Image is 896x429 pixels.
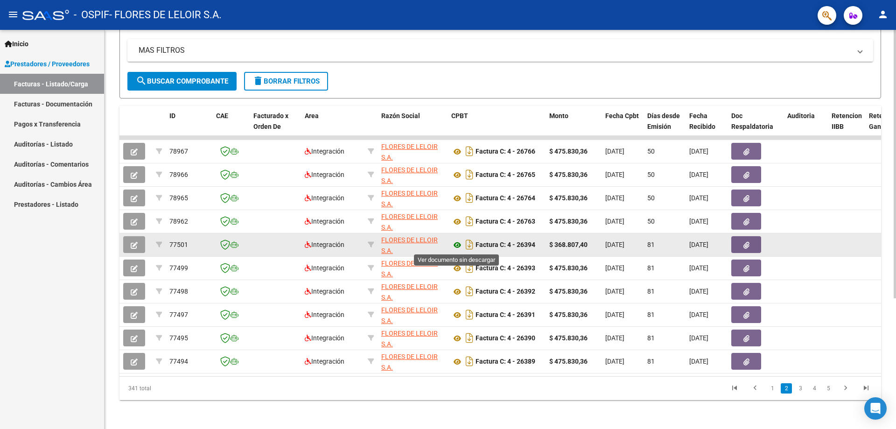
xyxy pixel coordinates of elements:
span: Razón Social [381,112,420,120]
span: Monto [549,112,568,120]
span: - OSPIF [74,5,109,25]
div: 30714508144 [381,258,444,278]
a: 5 [823,383,834,394]
span: FLORES DE LELOIR S.A. [381,213,438,231]
span: 81 [647,334,655,342]
i: Descargar documento [463,284,476,299]
span: 81 [647,264,655,272]
span: 81 [647,311,655,318]
span: Fecha Recibido [689,112,715,130]
span: [DATE] [689,194,708,202]
span: [DATE] [689,311,708,318]
strong: Factura C: 4 - 26763 [476,218,535,225]
datatable-header-cell: CAE [212,106,250,147]
div: 30714508144 [381,188,444,208]
strong: Factura C: 4 - 26394 [476,241,535,249]
span: 78965 [169,194,188,202]
span: 77494 [169,358,188,365]
span: Integración [305,218,344,225]
span: 78962 [169,218,188,225]
span: CAE [216,112,228,120]
datatable-header-cell: Días desde Emisión [644,106,686,147]
strong: $ 475.830,36 [549,288,588,295]
i: Descargar documento [463,354,476,369]
span: 77497 [169,311,188,318]
strong: Factura C: 4 - 26390 [476,335,535,342]
button: Borrar Filtros [244,72,328,91]
span: 77498 [169,288,188,295]
span: CPBT [451,112,468,120]
span: [DATE] [689,218,708,225]
span: 77501 [169,241,188,248]
span: [DATE] [689,334,708,342]
a: 4 [809,383,820,394]
span: [DATE] [689,171,708,178]
span: Inicio [5,39,28,49]
div: Open Intercom Messenger [864,397,887,420]
datatable-header-cell: Fecha Cpbt [602,106,644,147]
span: - FLORES DE LELOIR S.A. [109,5,222,25]
strong: $ 475.830,36 [549,194,588,202]
datatable-header-cell: Retencion IIBB [828,106,865,147]
span: [DATE] [605,288,624,295]
div: 30714508144 [381,211,444,231]
span: Integración [305,311,344,318]
span: Fecha Cpbt [605,112,639,120]
span: Area [305,112,319,120]
span: FLORES DE LELOIR S.A. [381,260,438,278]
span: Auditoria [787,112,815,120]
span: [DATE] [689,241,708,248]
div: 30714508144 [381,352,444,371]
span: FLORES DE LELOIR S.A. [381,236,438,254]
li: page 4 [807,380,821,396]
span: [DATE] [605,311,624,318]
mat-expansion-panel-header: MAS FILTROS [127,39,873,62]
i: Descargar documento [463,167,476,182]
li: page 3 [793,380,807,396]
span: Retencion IIBB [832,112,862,130]
i: Descargar documento [463,237,476,252]
span: Borrar Filtros [252,77,320,85]
span: [DATE] [605,358,624,365]
div: 30714508144 [381,141,444,161]
span: Integración [305,148,344,155]
span: Facturado x Orden De [253,112,288,130]
datatable-header-cell: ID [166,106,212,147]
span: Integración [305,241,344,248]
span: [DATE] [605,171,624,178]
div: 30714508144 [381,281,444,301]
strong: $ 368.807,40 [549,241,588,248]
datatable-header-cell: Auditoria [784,106,828,147]
strong: Factura C: 4 - 26764 [476,195,535,202]
strong: Factura C: 4 - 26389 [476,358,535,366]
a: go to first page [726,383,743,394]
span: 77495 [169,334,188,342]
a: 3 [795,383,806,394]
strong: Factura C: 4 - 26392 [476,288,535,295]
datatable-header-cell: CPBT [448,106,546,147]
span: Integración [305,358,344,365]
i: Descargar documento [463,260,476,275]
datatable-header-cell: Doc Respaldatoria [728,106,784,147]
datatable-header-cell: Fecha Recibido [686,106,728,147]
span: Buscar Comprobante [136,77,228,85]
span: FLORES DE LELOIR S.A. [381,283,438,301]
mat-icon: menu [7,9,19,20]
mat-panel-title: MAS FILTROS [139,45,851,56]
strong: Factura C: 4 - 26766 [476,148,535,155]
span: [DATE] [605,334,624,342]
span: [DATE] [605,148,624,155]
strong: $ 475.830,36 [549,358,588,365]
span: Doc Respaldatoria [731,112,773,130]
span: Integración [305,264,344,272]
strong: $ 475.830,36 [549,311,588,318]
button: Buscar Comprobante [127,72,237,91]
i: Descargar documento [463,331,476,345]
span: Integración [305,334,344,342]
span: [DATE] [689,358,708,365]
div: 30714508144 [381,328,444,348]
strong: $ 475.830,36 [549,171,588,178]
a: go to next page [837,383,854,394]
span: 50 [647,148,655,155]
strong: Factura C: 4 - 26765 [476,171,535,179]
